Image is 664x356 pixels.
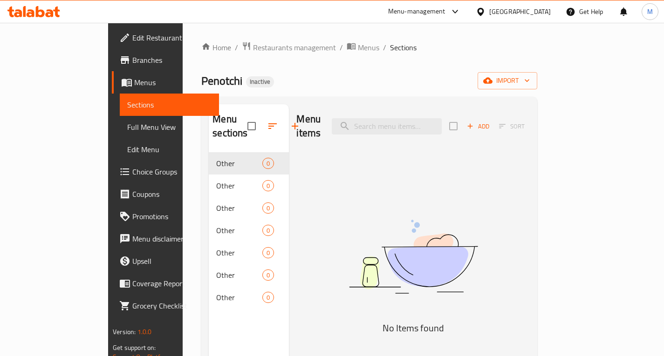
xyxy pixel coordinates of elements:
div: Other0 [209,197,289,219]
span: Branches [132,54,212,66]
span: Add item [463,119,493,134]
span: import [485,75,530,87]
div: Menu-management [388,6,445,17]
span: Select all sections [242,116,261,136]
span: Grocery Checklist [132,300,212,311]
div: items [262,247,274,258]
a: Menu disclaimer [112,228,219,250]
button: Add [463,119,493,134]
span: 0 [263,226,274,235]
span: Menu disclaimer [132,233,212,244]
span: 0 [263,181,274,190]
span: Restaurants management [253,42,336,53]
span: Menus [134,77,212,88]
div: items [262,158,274,169]
input: search [332,118,442,134]
span: Other [216,202,262,214]
span: Coupons [132,188,212,200]
nav: Menu sections [209,148,289,312]
a: Promotions [112,205,219,228]
button: import [478,72,537,89]
li: / [383,42,386,53]
a: Full Menu View [120,116,219,138]
span: Other [216,225,262,236]
li: / [340,42,343,53]
span: 0 [263,271,274,280]
span: Menus [358,42,379,53]
span: Sort sections [261,115,284,137]
div: items [262,292,274,303]
img: dish.svg [297,195,530,318]
a: Edit Menu [120,138,219,161]
div: Other0 [209,152,289,175]
span: Other [216,292,262,303]
span: Other [216,180,262,191]
button: Add section [284,115,306,137]
span: 0 [263,249,274,257]
a: Edit Restaurant [112,27,219,49]
span: 0 [263,293,274,302]
span: Other [216,269,262,281]
div: Other0 [209,175,289,197]
span: Sections [127,99,212,110]
span: 0 [263,204,274,213]
span: Penotchi [201,70,242,91]
span: Inactive [246,78,274,86]
span: 0 [263,159,274,168]
a: Menus [112,71,219,94]
span: Choice Groups [132,166,212,177]
span: Upsell [132,255,212,267]
span: Coverage Report [132,278,212,289]
span: Add [465,121,491,132]
div: Other0 [209,264,289,286]
a: Grocery Checklist [112,295,219,317]
span: Full Menu View [127,121,212,133]
span: Get support on: [113,342,156,354]
div: items [262,225,274,236]
span: Other [216,158,262,169]
span: Version: [113,326,136,338]
span: Sections [390,42,417,53]
a: Coverage Report [112,272,219,295]
div: items [262,202,274,214]
a: Restaurants management [242,41,336,54]
li: / [235,42,238,53]
span: Promotions [132,211,212,222]
div: Inactive [246,76,274,87]
div: [GEOGRAPHIC_DATA] [489,7,551,17]
span: 1.0.0 [137,326,152,338]
span: Other [216,247,262,258]
div: Other0 [209,286,289,309]
h2: Menu sections [212,112,247,140]
span: Edit Restaurant [132,32,212,43]
span: Edit Menu [127,144,212,155]
nav: breadcrumb [201,41,537,54]
div: Other0 [209,219,289,242]
a: Branches [112,49,219,71]
span: Select section first [493,119,531,134]
a: Choice Groups [112,161,219,183]
a: Sections [120,94,219,116]
a: Menus [347,41,379,54]
a: Coupons [112,183,219,205]
h2: Menu items [296,112,321,140]
a: Upsell [112,250,219,272]
span: M [647,7,653,17]
div: Other0 [209,242,289,264]
div: items [262,269,274,281]
h5: No Items found [297,321,530,336]
div: items [262,180,274,191]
